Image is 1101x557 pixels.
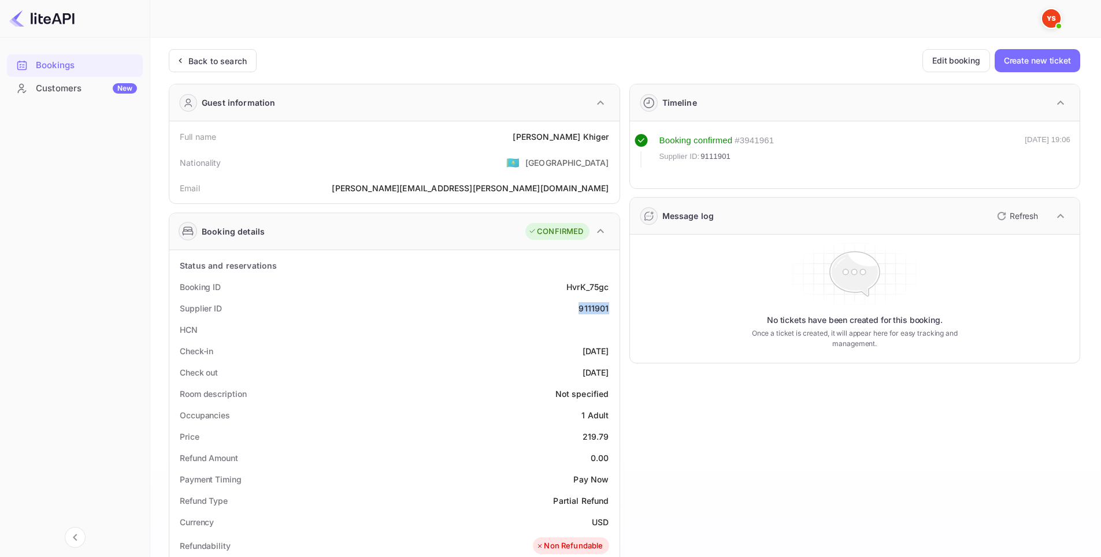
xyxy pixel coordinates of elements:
div: Check out [180,366,218,378]
div: [PERSON_NAME] Khiger [513,131,609,143]
p: No tickets have been created for this booking. [767,314,943,326]
button: Collapse navigation [65,527,86,548]
div: Booking ID [180,281,221,293]
button: Refresh [990,207,1043,225]
div: [DATE] [583,366,609,378]
a: CustomersNew [7,77,143,99]
div: Partial Refund [553,495,609,507]
div: Refund Type [180,495,228,507]
div: CONFIRMED [528,226,583,237]
div: # 3941961 [735,134,774,147]
div: Not specified [555,388,609,400]
div: Bookings [7,54,143,77]
p: Refresh [1010,210,1038,222]
div: Bookings [36,59,137,72]
button: Create new ticket [995,49,1080,72]
div: Message log [662,210,714,222]
div: Status and reservations [180,259,277,272]
div: 9111901 [579,302,609,314]
div: New [113,83,137,94]
div: 1 Adult [581,409,609,421]
div: Price [180,430,199,443]
div: Check-in [180,345,213,357]
button: Edit booking [922,49,990,72]
div: Back to search [188,55,247,67]
div: Nationality [180,157,221,169]
img: LiteAPI logo [9,9,75,28]
div: Room description [180,388,246,400]
div: USD [592,516,609,528]
div: Email [180,182,200,194]
div: Guest information [202,96,276,109]
div: Booking details [202,225,265,237]
div: CustomersNew [7,77,143,100]
div: [PERSON_NAME][EMAIL_ADDRESS][PERSON_NAME][DOMAIN_NAME] [332,182,609,194]
div: Currency [180,516,214,528]
span: Supplier ID: [659,151,700,162]
div: HvrK_75gc [566,281,609,293]
div: Booking confirmed [659,134,733,147]
div: Refundability [180,540,231,552]
div: Customers [36,82,137,95]
a: Bookings [7,54,143,76]
div: Timeline [662,96,697,109]
div: Non Refundable [536,540,603,552]
div: Payment Timing [180,473,242,485]
div: HCN [180,324,198,336]
div: Refund Amount [180,452,238,464]
div: Supplier ID [180,302,222,314]
img: Yandex Support [1042,9,1061,28]
div: Occupancies [180,409,230,421]
div: Pay Now [573,473,609,485]
span: 9111901 [700,151,731,162]
div: 219.79 [583,430,609,443]
span: United States [506,152,520,173]
div: 0.00 [591,452,609,464]
div: [DATE] 19:06 [1025,134,1070,168]
div: [GEOGRAPHIC_DATA] [525,157,609,169]
div: [DATE] [583,345,609,357]
div: Full name [180,131,216,143]
p: Once a ticket is created, it will appear here for easy tracking and management. [733,328,976,349]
